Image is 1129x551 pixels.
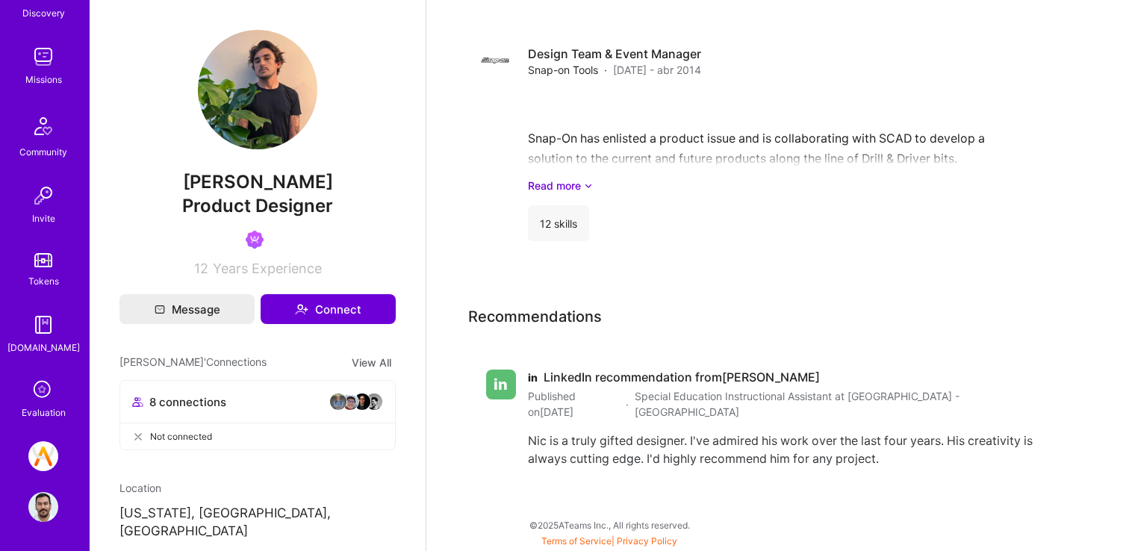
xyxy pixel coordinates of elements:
span: [DATE] - abr 2014 [613,62,701,78]
span: Years Experience [213,261,322,276]
span: LinkedIn recommendation from [PERSON_NAME] [544,370,820,385]
div: Location [119,480,396,496]
div: Nic is a truly gifted designer. I've admired his work over the last four years. His creativity is... [528,432,1048,467]
span: 8 connections [149,394,226,410]
span: · [626,396,629,412]
img: tokens [34,253,52,267]
img: Invite [28,181,58,211]
img: User Avatar [198,30,317,149]
img: Community [25,108,61,144]
span: [PERSON_NAME]' Connections [119,354,267,371]
div: Missions [25,72,62,87]
span: · [604,62,607,78]
button: Message [119,294,255,324]
img: avatar [365,393,383,411]
a: Terms of Service [541,535,612,547]
div: [DOMAIN_NAME] [7,340,80,355]
a: Privacy Policy [617,535,677,547]
span: [PERSON_NAME] [119,171,396,193]
a: Read more [528,178,1076,193]
i: icon Collaborator [132,396,143,408]
i: icon SelectionTeam [29,376,57,405]
img: avatar [341,393,359,411]
a: A.Team // Selection Team - help us grow the community! [25,441,62,471]
img: avatar [329,393,347,411]
span: 12 [194,261,208,276]
i: icon Mail [155,304,165,314]
button: Connect [261,294,396,324]
span: Special Education Instructional Assistant at [GEOGRAPHIC_DATA] - [GEOGRAPHIC_DATA] [635,388,1048,420]
button: 8 connectionsavataravataravataravatarNot connected [119,380,396,450]
i: icon CloseGray [132,431,144,443]
img: Company logo [480,46,510,75]
button: View All [347,354,396,371]
i: icon ArrowDownSecondaryDark [584,178,593,193]
div: Invite [32,211,55,226]
span: Published on [DATE] [528,388,620,420]
img: A.Team // Selection Team - help us grow the community! [28,441,58,471]
span: Product Designer [182,195,333,217]
h4: Design Team & Event Manager [528,46,701,62]
span: Not connected [150,429,212,444]
img: guide book [28,310,58,340]
span: in [528,370,538,385]
div: in [486,370,516,399]
img: avatar [353,393,371,411]
span: Snap-on Tools [528,62,598,78]
a: User Avatar [25,492,62,522]
div: Discovery [22,5,65,21]
img: User Avatar [28,492,58,522]
div: Community [19,144,67,160]
div: 12 skills [528,205,589,241]
i: icon Connect [295,302,308,316]
span: | [541,535,677,547]
img: teamwork [28,42,58,72]
p: [US_STATE], [GEOGRAPHIC_DATA], [GEOGRAPHIC_DATA] [119,505,396,541]
img: Been on Mission [246,231,264,249]
div: Evaluation [22,405,66,420]
span: Recommendations [468,305,602,328]
div: Tokens [28,273,59,289]
div: © 2025 ATeams Inc., All rights reserved. [90,506,1129,544]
